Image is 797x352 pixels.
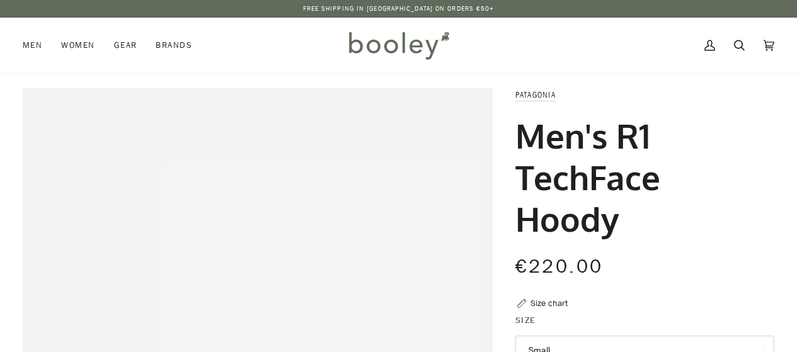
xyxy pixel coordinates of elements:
p: Free Shipping in [GEOGRAPHIC_DATA] on Orders €50+ [303,4,495,14]
span: Brands [156,39,192,52]
h1: Men's R1 TechFace Hoody [515,115,765,239]
div: Size chart [530,297,568,310]
a: Brands [146,18,202,73]
a: Men [23,18,52,73]
span: Gear [114,39,137,52]
span: Women [61,39,95,52]
a: Patagonia [515,89,556,100]
img: Booley [343,27,454,64]
span: Men [23,39,42,52]
a: Gear [105,18,147,73]
a: Women [52,18,104,73]
span: €220.00 [515,254,604,280]
span: Size [515,314,536,327]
